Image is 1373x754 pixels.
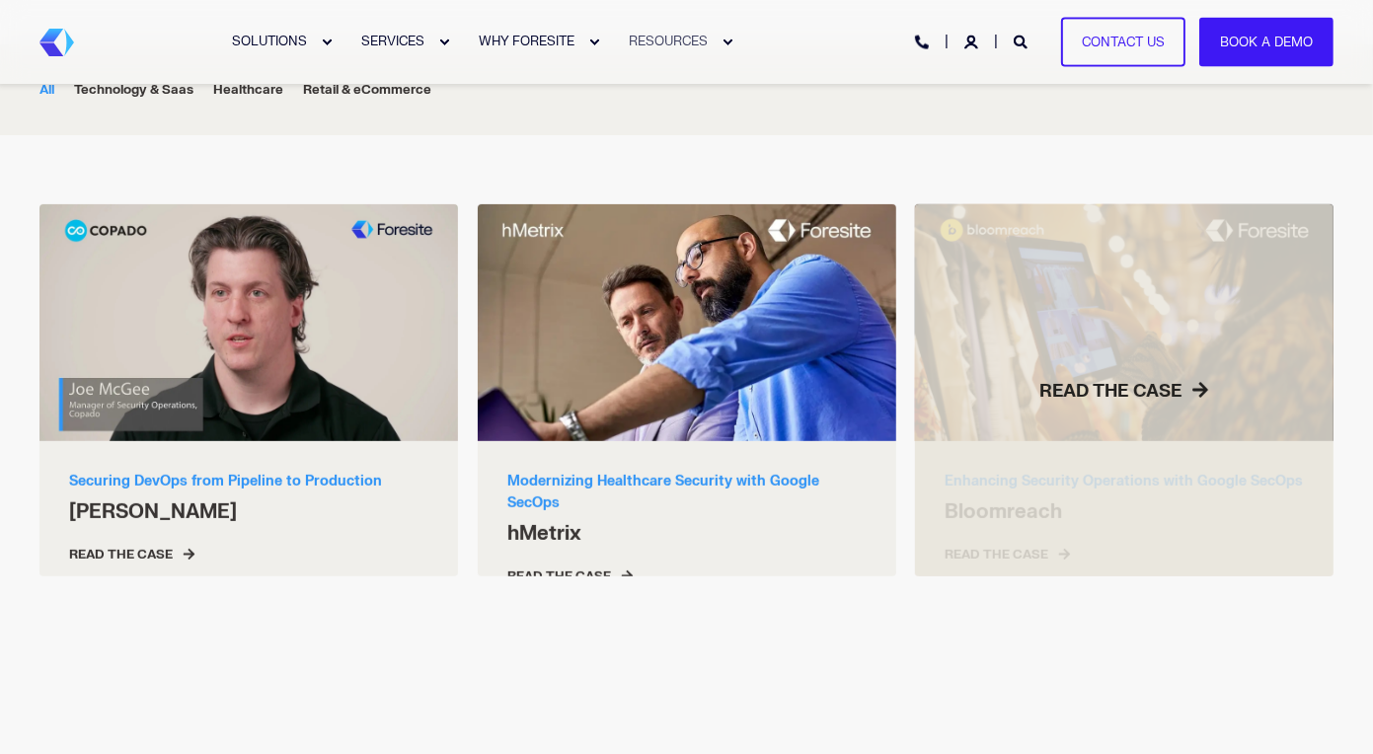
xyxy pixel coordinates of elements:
a: Foresite + Bloomreach: Enhancing Security Operations with Google SecOps READ THE CASE Enhancing S... [915,204,1334,576]
a: Book a Demo [1199,17,1334,67]
div: Expand RESOURCES [722,37,733,48]
a: Open Search [1014,33,1031,49]
a: Contact Us [1061,17,1185,67]
span: READ THE CASE [915,379,1334,403]
span: RESOURCES [629,34,708,49]
div: Healthcare [213,79,283,101]
span: WHY FORESITE [479,34,574,49]
div: All [39,79,54,101]
div: Expand SERVICES [438,37,450,48]
a: Foresite + Copado: Securing DevOps with Google Cloud Securing DevOps from Pipeline to Production[... [39,204,458,576]
span: SOLUTIONS [232,34,307,49]
div: Technology & Saas [74,79,193,101]
a: Login [964,33,982,49]
a: Foresite + hMetrix: Modernizing Healthcare Security with Google SecOps Modernizing Healthcare Sec... [478,204,896,576]
img: Foresite brand mark, a hexagon shape of blues with a directional arrow to the right hand side [39,29,74,56]
ul: Filter [39,74,1334,106]
div: Retail & eCommerce [303,79,431,101]
div: Expand SOLUTIONS [321,37,333,48]
div: Expand WHY FORESITE [588,37,600,48]
a: Back to Home [39,29,74,56]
